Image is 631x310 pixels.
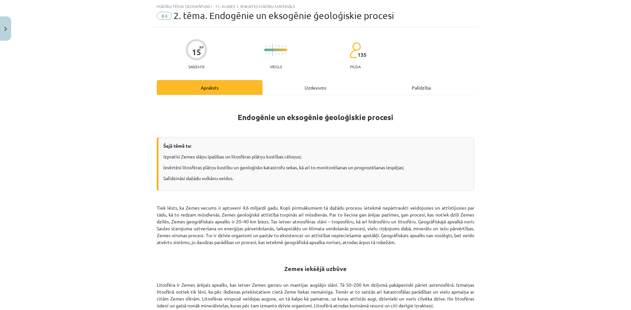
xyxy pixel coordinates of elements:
[192,48,201,57] div: 15
[163,164,469,171] p: Izvērtēsi litosfēras plātņu kustību un ģeoloģisko katastrofu sekas, kā arī to monitorēšanas un pr...
[157,275,474,309] p: Litosfēra ir Zemes ārējais apvalks, kas ietver Zemes garozu un mantijas augšējo slāni. Tā 50–200 ...
[275,53,276,54] img: icon-short-line-57e1e144782c952c97e751825c79c345078a6d821885a25fce030b3d8c18986b.svg
[186,64,207,69] p: Saņemsi
[282,45,283,47] img: icon-short-line-57e1e144782c952c97e751825c79c345078a6d821885a25fce030b3d8c18986b.svg
[285,53,286,54] img: icon-short-line-57e1e144782c952c97e751825c79c345078a6d821885a25fce030b3d8c18986b.svg
[199,45,203,49] span: XP
[157,4,474,9] div: Mācību tēma: Ģeogrāfijas i - 11. klases 1. ieskaites mācību materiāls
[285,45,286,47] img: icon-short-line-57e1e144782c952c97e751825c79c345078a6d821885a25fce030b3d8c18986b.svg
[163,175,469,182] p: Salīdzināsi dažādu vulkānu veidus.
[350,64,361,69] p: pilda
[275,45,276,47] img: icon-short-line-57e1e144782c952c97e751825c79c345078a6d821885a25fce030b3d8c18986b.svg
[349,42,361,58] img: students-c634bb4e5e11cddfef0936a35e636f08e4e9abd3cc4e673bd6f9a4125e45ecb1.svg
[263,80,368,95] div: Uzdevums
[157,12,172,20] span: #4
[272,44,273,56] img: icon-long-line-d9ea69661e0d244f92f715978eff75569469978d946b2353a9bb055b3ed8787d.svg
[266,45,266,47] img: icon-short-line-57e1e144782c952c97e751825c79c345078a6d821885a25fce030b3d8c18986b.svg
[368,80,474,95] div: Palīdzība
[270,64,282,69] p: Viegls
[358,52,366,58] span: 135
[163,153,469,160] p: Izpratīsi Zemes slāņu īpašības un litosfēras plātņu kustības cēloņus;
[282,53,283,54] img: icon-short-line-57e1e144782c952c97e751825c79c345078a6d821885a25fce030b3d8c18986b.svg
[174,10,394,21] span: 2. tēma. Endogēnie un eksogēnie ģeoloģiskie procesi
[4,27,7,31] img: icon-close-lesson-0947bae3869378f0d4975bcd49f059093ad1ed9edebbc8119c70593378902aed.svg
[238,113,393,122] strong: Endogēnie un eksogēnie ģeoloģiskie procesi
[163,143,191,149] strong: Šajā tēmā tu:
[266,53,266,54] img: icon-short-line-57e1e144782c952c97e751825c79c345078a6d821885a25fce030b3d8c18986b.svg
[157,197,474,246] p: Tiek lēsts, ka Zemes vecums ir aptuveni 4,6 miljardi gadu. Kopš pirmsākumiem tā dažādu procesu ie...
[157,80,263,95] div: Apraksts
[284,265,347,272] strong: Zemes iekšējā uzbūve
